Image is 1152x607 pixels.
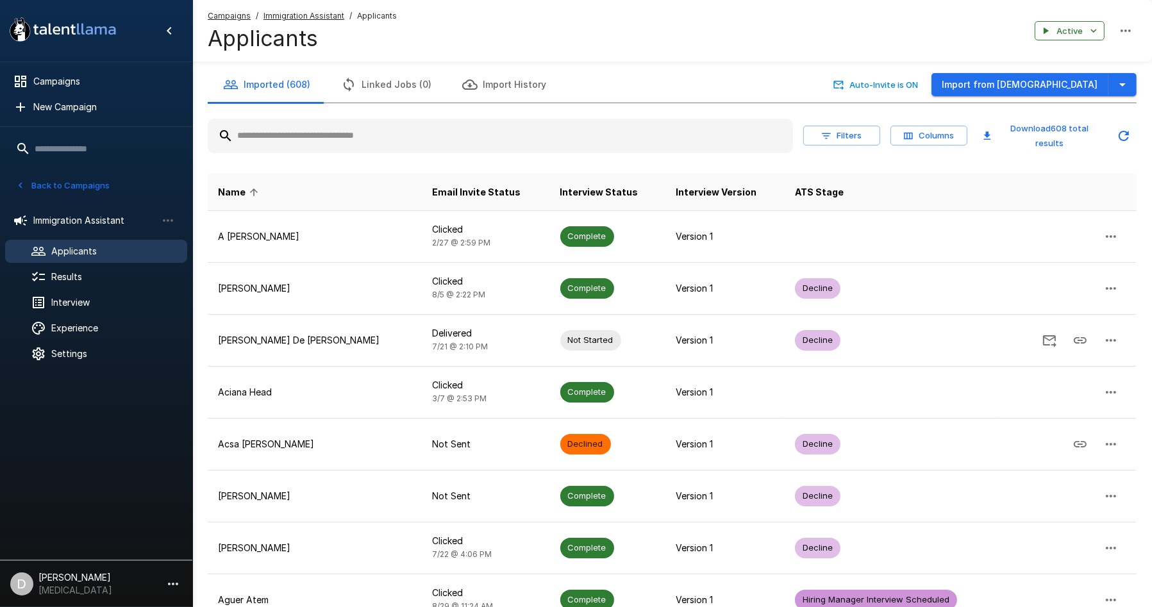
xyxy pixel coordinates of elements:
[978,119,1106,153] button: Download608 total results
[803,126,880,146] button: Filters
[432,342,488,351] span: 7/21 @ 2:10 PM
[218,594,412,606] p: Aguer Atem
[432,327,540,340] p: Delivered
[676,438,774,451] p: Version 1
[1034,334,1065,345] span: Send Invitation
[560,542,614,554] span: Complete
[432,438,540,451] p: Not Sent
[795,282,840,294] span: Decline
[357,10,397,22] span: Applicants
[560,282,614,294] span: Complete
[349,10,352,22] span: /
[676,594,774,606] p: Version 1
[1065,334,1096,345] span: Copy Interview Link
[795,438,840,450] span: Decline
[218,334,412,347] p: [PERSON_NAME] De [PERSON_NAME]
[795,185,844,200] span: ATS Stage
[218,438,412,451] p: Acsa [PERSON_NAME]
[560,334,621,346] span: Not Started
[560,490,614,502] span: Complete
[218,542,412,554] p: [PERSON_NAME]
[432,379,540,392] p: Clicked
[208,11,251,21] u: Campaigns
[795,594,957,606] span: Hiring Manager Interview Scheduled
[1111,123,1137,149] button: Updated Today - 12:06 PM
[676,282,774,295] p: Version 1
[676,334,774,347] p: Version 1
[208,67,326,103] button: Imported (608)
[676,230,774,243] p: Version 1
[218,386,412,399] p: Aciana Head
[432,185,521,200] span: Email Invite Status
[890,126,967,146] button: Columns
[560,185,639,200] span: Interview Status
[831,75,921,95] button: Auto-Invite is ON
[432,223,540,236] p: Clicked
[432,549,492,559] span: 7/22 @ 4:06 PM
[256,10,258,22] span: /
[432,238,490,247] span: 2/27 @ 2:59 PM
[326,67,447,103] button: Linked Jobs (0)
[676,185,756,200] span: Interview Version
[432,490,540,503] p: Not Sent
[795,490,840,502] span: Decline
[560,438,611,450] span: Declined
[218,185,262,200] span: Name
[218,490,412,503] p: [PERSON_NAME]
[560,594,614,606] span: Complete
[218,230,412,243] p: A [PERSON_NAME]
[676,386,774,399] p: Version 1
[447,67,562,103] button: Import History
[931,73,1108,97] button: Import from [DEMOGRAPHIC_DATA]
[1065,438,1096,449] span: Copy Interview Link
[432,275,540,288] p: Clicked
[218,282,412,295] p: [PERSON_NAME]
[432,586,540,599] p: Clicked
[795,542,840,554] span: Decline
[560,230,614,242] span: Complete
[432,394,487,403] span: 3/7 @ 2:53 PM
[1035,21,1105,41] button: Active
[795,334,840,346] span: Decline
[560,386,614,398] span: Complete
[263,11,344,21] u: Immigration Assistant
[432,290,485,299] span: 8/5 @ 2:22 PM
[676,542,774,554] p: Version 1
[208,25,397,52] h4: Applicants
[432,535,540,547] p: Clicked
[676,490,774,503] p: Version 1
